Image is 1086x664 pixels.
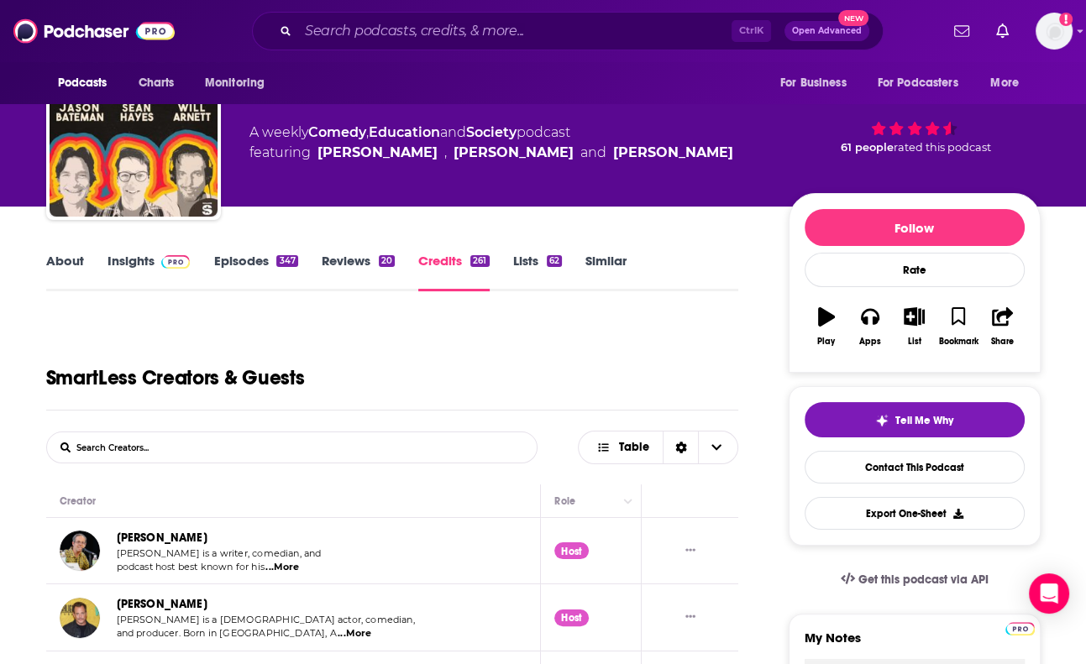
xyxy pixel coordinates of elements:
button: Bookmark [936,296,980,357]
button: Share [980,296,1024,357]
a: InsightsPodchaser Pro [108,253,191,291]
button: Apps [848,296,892,357]
button: open menu [867,67,983,99]
span: For Podcasters [878,71,958,95]
span: podcast host best known for his [117,561,265,573]
button: open menu [46,67,129,99]
div: Play [817,337,835,347]
button: Export One-Sheet [805,497,1025,530]
div: 95 61 peoplerated this podcast [789,60,1041,165]
a: [PERSON_NAME] [117,531,207,545]
button: Column Actions [617,491,637,511]
span: Table [619,442,649,453]
img: Podchaser Pro [1005,622,1035,635]
button: Play [805,296,848,357]
div: Search podcasts, credits, & more... [252,12,884,50]
a: Society [466,124,517,140]
a: Get this podcast via API [827,559,1002,600]
span: Podcasts [58,71,108,95]
span: rated this podcast [894,141,991,154]
a: Charts [128,67,185,99]
div: List [908,337,921,347]
img: SmartLess [50,49,218,217]
span: For Business [780,71,847,95]
div: Creator [60,491,97,511]
span: Get this podcast via API [858,573,988,587]
div: Host [554,542,589,559]
span: and [440,124,466,140]
a: Education [369,124,440,140]
button: List [892,296,936,357]
input: Search podcasts, credits, & more... [298,18,732,44]
button: open menu [769,67,868,99]
a: Pro website [1005,620,1035,635]
a: Will Arnett [613,143,733,163]
div: Open Intercom Messenger [1029,573,1069,614]
button: open menu [193,67,286,99]
a: Similar [585,253,627,291]
a: [PERSON_NAME] [117,597,207,611]
div: Host [554,609,589,626]
h1: SmartLess Creators & Guests [46,365,305,390]
span: , [366,124,369,140]
div: Apps [859,337,881,347]
a: Sean Hayes [317,143,438,163]
a: About [46,253,84,291]
div: A weekly podcast [249,123,733,163]
span: and producer. Born in [GEOGRAPHIC_DATA], A [117,627,337,639]
span: Logged in as gbrussel [1036,13,1073,50]
label: My Notes [805,630,1025,659]
a: Podchaser - Follow, Share and Rate Podcasts [13,15,175,47]
span: Charts [139,71,175,95]
div: 261 [470,255,489,267]
a: Contact This Podcast [805,451,1025,484]
div: Share [991,337,1014,347]
button: open menu [978,67,1040,99]
span: ...More [338,627,371,640]
a: Show notifications dropdown [947,17,976,45]
button: Show More Button [679,542,702,560]
a: Jason Bateman [454,143,574,163]
button: Open AdvancedNew [784,21,869,41]
img: tell me why sparkle [875,414,889,427]
a: Reviews20 [322,253,395,291]
span: and [580,143,606,163]
span: , [444,143,447,163]
span: Tell Me Why [895,414,953,427]
img: Podchaser Pro [161,255,191,269]
img: Elliott Kalan [60,531,100,571]
div: 20 [379,255,395,267]
svg: Add a profile image [1059,13,1073,26]
div: 62 [547,255,562,267]
button: Choose View [578,431,739,464]
span: [PERSON_NAME] is a writer, comedian, and [117,547,322,559]
div: Sort Direction [663,431,698,463]
a: Episodes347 [213,253,297,291]
button: Show profile menu [1036,13,1073,50]
img: User Profile [1036,13,1073,50]
a: Lists62 [513,253,562,291]
div: 347 [276,255,297,267]
span: 61 people [841,141,894,154]
div: Rate [805,253,1025,287]
span: [PERSON_NAME] is a [DEMOGRAPHIC_DATA] actor, comedian, [117,614,415,625]
span: Open Advanced [792,27,862,35]
div: Role [554,491,578,511]
button: tell me why sparkleTell Me Why [805,402,1025,437]
span: Ctrl K [732,20,771,42]
span: featuring [249,143,733,163]
span: ...More [265,561,299,574]
a: Show notifications dropdown [989,17,1015,45]
div: Bookmark [938,337,978,347]
a: Credits261 [418,253,489,291]
button: Follow [805,209,1025,246]
span: More [990,71,1019,95]
span: Monitoring [205,71,265,95]
button: Show More Button [679,609,702,626]
img: Will Arnett [60,598,100,638]
span: New [838,10,868,26]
